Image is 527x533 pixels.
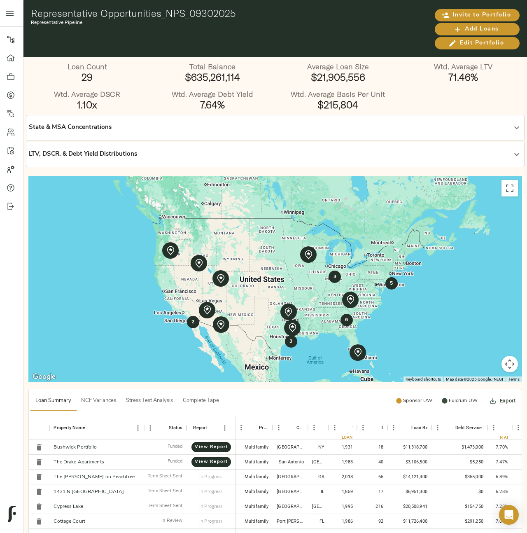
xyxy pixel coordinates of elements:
[435,37,520,49] button: Edit Portfolio
[29,118,521,138] div: State & MSA Concentrations
[341,422,352,433] button: Sort
[329,514,357,529] div: 1,986
[329,455,357,470] div: 1,983
[387,470,431,484] div: $14,121,400
[191,320,194,325] strong: 2
[387,455,431,470] div: $3,106,500
[434,62,492,71] strong: Wtd. Average LTV
[448,71,478,83] strong: 71.46%
[30,372,58,382] a: Open this area in Google Maps (opens a new window)
[199,503,222,510] p: In Progress
[308,416,329,440] div: State
[199,518,222,525] p: In Progress
[81,396,116,406] span: NCF Variances
[54,519,85,524] a: Cottage Court
[126,396,173,406] span: Stress Test Analysis
[285,422,296,433] button: Sort
[35,396,71,406] span: Loan Summary
[200,98,225,111] strong: 7.64%
[501,180,518,196] button: Toggle fullscreen view
[247,422,259,433] button: Sort
[187,416,235,440] div: Report
[487,499,512,514] div: 7.28%
[501,356,518,372] button: Map camera controls
[431,484,487,499] div: $0
[487,455,512,470] div: 7.47%
[431,499,487,514] div: $154,750
[311,71,365,83] strong: $21,905,556
[357,514,387,529] div: 92
[357,440,387,455] div: 18
[289,339,292,344] strong: 3
[277,489,304,495] div: Chicago
[33,441,45,454] button: Delete
[54,504,83,509] a: Cypress Lake
[148,473,183,480] p: Term Sheet Sent
[168,444,183,451] p: Funded
[435,23,520,35] button: Add Loans
[400,422,411,433] button: Sort
[387,514,431,529] div: $11,726,400
[277,503,304,510] div: Houston
[333,274,336,279] strong: 3
[54,475,135,479] a: The [PERSON_NAME] on Peachtree
[199,474,222,480] p: In Progress
[29,123,112,133] p: State & MSA Concentrations
[54,489,124,494] a: 1431 N [GEOGRAPHIC_DATA]
[235,421,247,434] button: Menu
[296,416,304,440] div: City
[308,421,320,434] button: Menu
[54,460,104,465] a: The Drake Apartments
[161,518,182,525] p: In Review
[235,416,273,440] div: Property Type
[132,422,144,434] button: Menu
[273,421,285,434] button: Menu
[431,455,487,470] div: $5,250
[245,489,268,495] div: Multifamily
[245,444,268,451] div: Multifamily
[319,518,324,525] div: FL
[172,89,253,99] strong: Wtd. Average Debt Yield
[185,71,240,83] strong: $635,261,114
[444,422,455,433] button: Sort
[307,62,369,71] strong: Average Loan Size
[8,506,16,522] img: logo
[259,416,268,440] div: Property Type
[357,470,387,484] div: 65
[403,397,432,404] p: Sponsor UW
[345,318,348,323] strong: 6
[443,24,511,35] span: Add Loans
[169,416,183,440] div: Status
[29,145,521,164] div: LTV, DSCR, & Debt Yield Distributions
[200,458,223,466] span: View Report
[329,470,357,484] div: 2,018
[200,443,223,451] span: View Report
[148,503,183,510] p: Term Sheet Sent
[77,98,97,111] strong: 1.10x
[219,422,231,434] button: Menu
[277,444,304,451] div: Brooklyn
[487,421,500,434] button: Menu
[68,62,107,71] strong: Loan Count
[245,503,268,510] div: Multifamily
[144,422,156,434] button: Menu
[183,396,219,406] span: Complete Tape
[29,150,137,159] p: LTV, DSCR, & Debt Yield Distributions
[431,440,487,455] div: $1,473,000
[277,474,304,480] div: Atlanta
[387,499,431,514] div: $20,508,941
[387,440,431,455] div: $11,318,700
[431,421,444,434] button: Menu
[487,470,512,484] div: 6.89%
[148,488,183,495] p: Term Sheet Sent
[33,486,45,498] button: Delete
[357,455,387,470] div: 40
[387,421,400,434] button: Menu
[30,372,58,382] img: Google
[431,470,487,484] div: $355,000
[487,514,512,529] div: 7.03%
[49,416,144,440] div: Property Name
[329,421,341,434] button: Menu
[245,459,268,465] div: Multifamily
[191,457,231,467] a: View Report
